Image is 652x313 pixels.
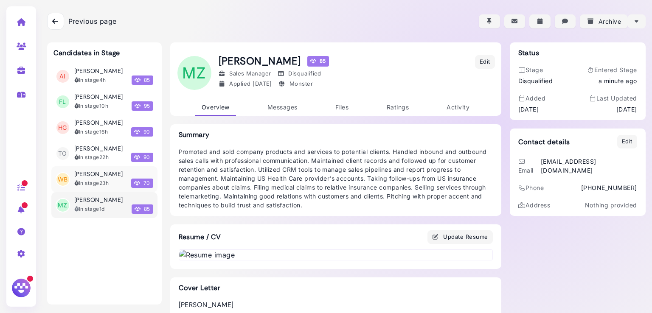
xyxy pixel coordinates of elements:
img: Megan Score [134,180,140,186]
h3: Status [518,49,540,57]
h3: [PERSON_NAME] [74,145,123,152]
div: Entered Stage [587,65,637,74]
img: Megan Score [135,103,141,109]
div: Address [518,201,551,210]
div: Edit [622,137,632,146]
div: Sales Manager [219,70,271,78]
p: Nothing provided [585,201,637,210]
span: 85 [132,75,153,85]
span: 90 [131,127,153,137]
span: AI [56,70,69,83]
span: Previous page [68,16,117,26]
a: Overview [195,99,236,116]
div: Archive [587,17,621,26]
button: Edit [617,135,637,148]
div: In stage [74,205,105,213]
div: [EMAIL_ADDRESS][DOMAIN_NAME] [541,157,637,175]
div: In stage [74,128,108,136]
a: Previous page [47,13,117,30]
a: Activity [440,99,476,116]
img: Megan Score [310,58,316,64]
button: Edit [475,55,495,69]
time: 2025-08-21T23:27:29.238Z [99,103,108,109]
p: Promoted and sold company products and services to potential clients. Handled inbound and outboun... [179,147,493,210]
h3: Contact details [518,138,570,146]
span: Ratings [387,103,409,111]
span: Messages [267,103,298,111]
h3: [PERSON_NAME] [74,170,123,178]
div: Disqualified [277,70,321,78]
span: TO [56,147,69,160]
span: Files [335,103,348,111]
div: 85 [307,56,329,66]
time: 2025-08-21T17:46:40.698Z [99,129,108,135]
h3: Summary [179,131,493,139]
a: Files [329,99,355,116]
button: Update Resume [427,230,493,244]
time: [DATE] [518,105,539,114]
span: MZ [56,199,69,212]
time: Aug 22, 2025 [599,76,637,85]
button: Archive [580,14,628,28]
h3: Resume / CV [170,224,230,249]
span: WB [56,173,69,186]
a: Ratings [380,99,415,116]
time: Aug 20, 2025 [253,80,272,87]
div: Email [518,157,539,175]
h3: Candidates in Stage [53,49,120,57]
h3: [PERSON_NAME] [74,119,123,126]
div: Edit [480,58,490,66]
time: 2025-08-21T10:49:15.390Z [99,180,109,186]
div: Stage [518,65,553,74]
img: Resume image [179,250,492,260]
h3: [PERSON_NAME] [74,67,123,75]
div: In stage [74,179,109,187]
h1: [PERSON_NAME] [219,55,329,67]
img: Megan Score [134,129,140,135]
div: Applied [219,80,272,88]
div: [PHONE_NUMBER] [581,183,637,192]
img: Megan Score [135,206,141,212]
time: 2025-08-22T06:05:12.000Z [99,77,106,83]
time: 2025-08-21T11:25:42.919Z [99,154,109,160]
div: Update Resume [432,232,488,241]
time: [DATE] [616,105,637,114]
div: In stage [74,154,109,161]
span: Activity [447,103,469,111]
h2: [PERSON_NAME] [179,301,493,309]
div: Added [518,94,546,103]
span: Overview [202,103,230,111]
span: 70 [131,179,153,188]
span: FL [56,95,69,108]
div: Last Updated [589,94,637,103]
div: Phone [518,183,544,192]
div: In stage [74,102,109,110]
span: MZ [177,56,211,90]
a: Messages [261,99,304,116]
div: Monster [278,80,313,88]
img: Megan [11,277,32,299]
h3: [PERSON_NAME] [74,196,123,204]
time: 2025-08-20T11:58:30.103Z [99,206,105,212]
div: In stage [74,76,106,84]
span: 85 [132,204,153,214]
img: Megan Score [135,77,141,83]
h3: [PERSON_NAME] [74,93,123,101]
span: 90 [131,153,153,162]
span: 95 [132,101,153,111]
img: Megan Score [134,154,140,160]
div: Disqualified [518,76,553,85]
span: HG [56,121,69,134]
